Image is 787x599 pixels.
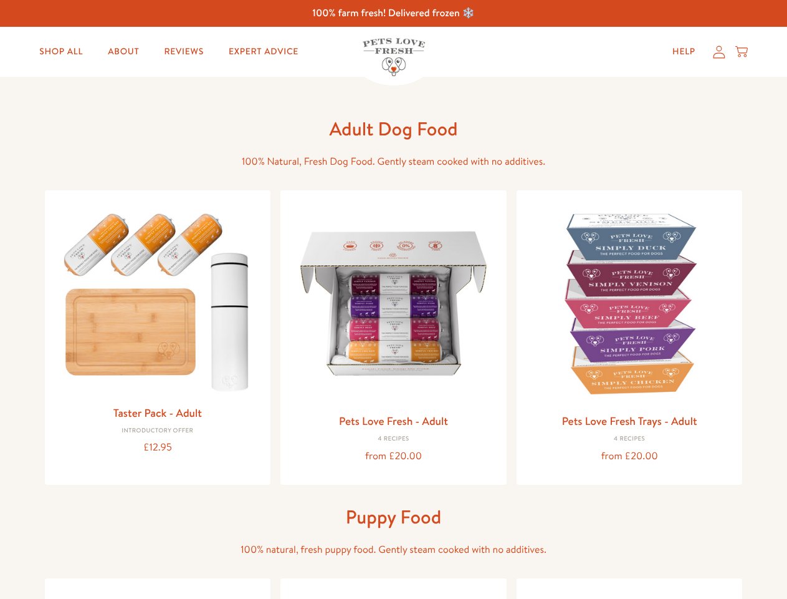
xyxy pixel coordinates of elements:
[154,39,213,64] a: Reviews
[290,200,497,407] img: Pets Love Fresh - Adult
[527,448,733,465] div: from £20.00
[527,436,733,443] div: 4 Recipes
[527,200,733,407] img: Pets Love Fresh Trays - Adult
[662,39,705,64] a: Help
[241,543,546,557] span: 100% natural, fresh puppy food. Gently steam cooked with no additives.
[55,427,261,435] div: Introductory Offer
[290,448,497,465] div: from £20.00
[194,117,593,141] h1: Adult Dog Food
[219,39,308,64] a: Expert Advice
[339,413,448,429] a: Pets Love Fresh - Adult
[562,413,697,429] a: Pets Love Fresh Trays - Adult
[242,155,545,168] span: 100% Natural, Fresh Dog Food. Gently steam cooked with no additives.
[290,436,497,443] div: 4 Recipes
[98,39,149,64] a: About
[194,505,593,529] h1: Puppy Food
[113,405,202,421] a: Taster Pack - Adult
[29,39,93,64] a: Shop All
[55,439,261,456] div: £12.95
[363,38,425,76] img: Pets Love Fresh
[55,200,261,398] img: Taster Pack - Adult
